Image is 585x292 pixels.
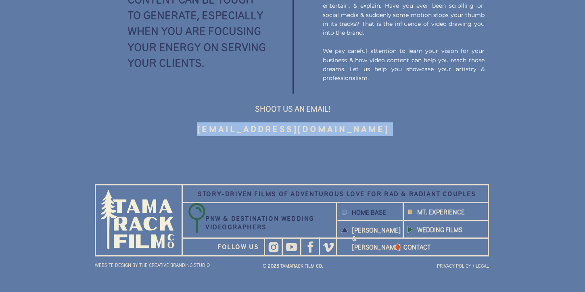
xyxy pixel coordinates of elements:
a: [PERSON_NAME] & [PERSON_NAME] [352,226,393,233]
h3: PNW & DESTINATION WEDDING VIDEOGRAPHERS [205,214,315,233]
b: HOME BASE [352,209,386,216]
h3: STORY-DRIVEN FILMS OF ADVENTUROUS LOVE FOR RAD & RADIANT COUPLES [184,190,490,200]
b: MT. EXPERIENCE [417,208,465,216]
b: [PERSON_NAME] & [PERSON_NAME] [352,227,401,251]
h3: SHOOT US AN EMAIL! [151,103,434,116]
a: MT. EXPERIENCE [417,208,484,219]
h3: © 2023 TAMARACK FILM CO. [236,263,349,274]
a: follow us [217,242,264,250]
b: WEDDING FILMS [417,226,462,233]
a: WEBSITE DESIGN BY THE CREATIVE BRANDING STUDIO [95,262,212,268]
a: HOME BASE [352,208,393,219]
a: CONTACT [403,243,470,254]
h3: [EMAIL_ADDRESS][DOMAIN_NAME] [152,122,435,136]
b: CONTACT [403,244,431,251]
a: WEDDING FILMS [417,226,484,237]
h3: PRIVACY POLICY / LEGAL [376,263,489,274]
